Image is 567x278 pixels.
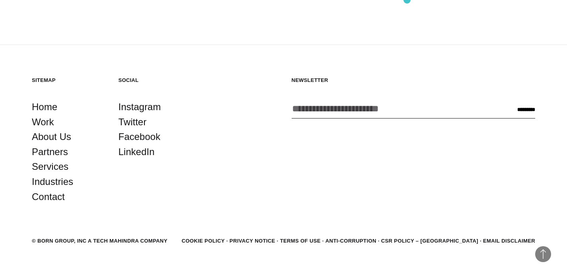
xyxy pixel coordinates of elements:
a: Home [32,99,57,115]
a: Facebook [119,129,160,144]
a: Services [32,159,68,174]
a: Terms of Use [280,238,321,244]
h5: Newsletter [292,77,536,84]
a: Contact [32,189,65,204]
a: Twitter [119,115,147,130]
a: LinkedIn [119,144,155,159]
a: CSR POLICY – [GEOGRAPHIC_DATA] [381,238,478,244]
a: About Us [32,129,71,144]
a: Email Disclaimer [483,238,535,244]
a: Industries [32,174,73,189]
a: Partners [32,144,68,159]
a: Privacy Notice [230,238,275,244]
h5: Sitemap [32,77,103,84]
a: Anti-Corruption [325,238,376,244]
a: Cookie Policy [181,238,224,244]
h5: Social [119,77,189,84]
a: Instagram [119,99,161,115]
div: © BORN GROUP, INC A Tech Mahindra Company [32,237,168,245]
a: Work [32,115,54,130]
button: Back to Top [535,246,551,262]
